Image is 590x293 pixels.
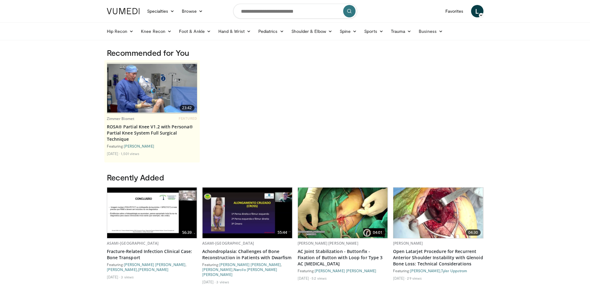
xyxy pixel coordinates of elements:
[442,5,467,17] a: Favorites
[107,63,197,113] a: 23:42
[415,25,447,38] a: Business
[107,64,197,113] img: 99b1778f-d2b2-419a-8659-7269f4b428ba.620x360_q85_upscale.jpg
[107,144,197,149] div: Featuring:
[107,151,120,156] li: [DATE]
[180,105,194,111] span: 23:42
[107,124,197,142] a: ROSA® Partial Knee V1.2 with Persona® Partial Knee System Full Surgical Technique
[393,268,483,273] div: Featuring: ,
[202,262,293,277] div: Featuring: , ,
[215,25,255,38] a: Hand & Wrist
[107,267,137,272] a: [PERSON_NAME]
[393,248,483,267] a: Open Latarjet Procedure for Recurrent Anterior Shoulder Instability with Glenoid Bone Loss: Techn...
[180,229,194,236] span: 56:39
[441,269,467,273] a: Tyler Uppstrom
[393,188,483,238] img: 2b2da37e-a9b6-423e-b87e-b89ec568d167.620x360_q85_upscale.jpg
[298,188,388,238] img: c2f644dc-a967-485d-903d-283ce6bc3929.620x360_q85_upscale.jpg
[466,229,481,236] span: 04:30
[107,172,483,182] h3: Recently Added
[107,8,140,14] img: VuMedi Logo
[298,276,311,281] li: [DATE]
[124,262,186,267] a: [PERSON_NAME] [PERSON_NAME]
[137,25,175,38] a: Knee Recon
[255,25,288,38] a: Pediatrics
[298,241,358,246] a: [PERSON_NAME] [PERSON_NAME]
[107,262,197,272] div: Featuring: , ,
[203,188,292,238] img: 4f2bc282-22c3-41e7-a3f0-d3b33e5d5e41.620x360_q85_upscale.jpg
[107,188,197,238] a: 56:39
[107,248,197,261] a: Fracture-Related Infection Clinical Case: Bone Transport
[103,25,138,38] a: Hip Recon
[107,274,120,279] li: [DATE]
[298,268,388,273] div: Featuring:
[393,241,423,246] a: [PERSON_NAME]
[219,262,281,267] a: [PERSON_NAME] [PERSON_NAME]
[336,25,361,38] a: Spine
[107,188,197,238] img: 7827b68c-edda-4073-a757-b2e2fb0a5246.620x360_q85_upscale.jpg
[275,229,290,236] span: 55:44
[216,279,229,284] li: 3 views
[107,48,483,58] h3: Recommended for You
[202,248,293,261] a: Achondroplasia: Challenges of Bone Reconstruction in Patients with Dwarfism
[121,151,139,156] li: 1,501 views
[393,188,483,238] a: 04:30
[315,269,377,273] a: [PERSON_NAME] [PERSON_NAME]
[361,25,387,38] a: Sports
[202,267,278,277] a: Narcilo [PERSON_NAME] [PERSON_NAME]
[121,274,134,279] li: 3 views
[288,25,336,38] a: Shoulder & Elbow
[203,188,292,238] a: 55:44
[107,241,159,246] a: ASAMI-[GEOGRAPHIC_DATA]
[124,144,154,148] a: [PERSON_NAME]
[107,116,135,121] a: Zimmer Biomet
[202,241,254,246] a: ASAMI-[GEOGRAPHIC_DATA]
[471,5,483,17] a: L
[138,267,168,272] a: [PERSON_NAME]
[179,116,197,121] span: FEATURED
[175,25,215,38] a: Foot & Ankle
[407,276,422,281] li: 29 views
[178,5,207,17] a: Browse
[370,229,385,236] span: 04:01
[143,5,178,17] a: Specialties
[298,188,388,238] a: 04:01
[202,267,233,272] a: [PERSON_NAME]
[312,276,327,281] li: 52 views
[393,276,406,281] li: [DATE]
[298,248,388,267] a: AC Joint Stabilization - Buttonfix - Fixation of Button with Loop for Type 3 AC [MEDICAL_DATA]
[410,269,440,273] a: [PERSON_NAME]
[387,25,415,38] a: Trauma
[233,4,357,19] input: Search topics, interventions
[202,279,216,284] li: [DATE]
